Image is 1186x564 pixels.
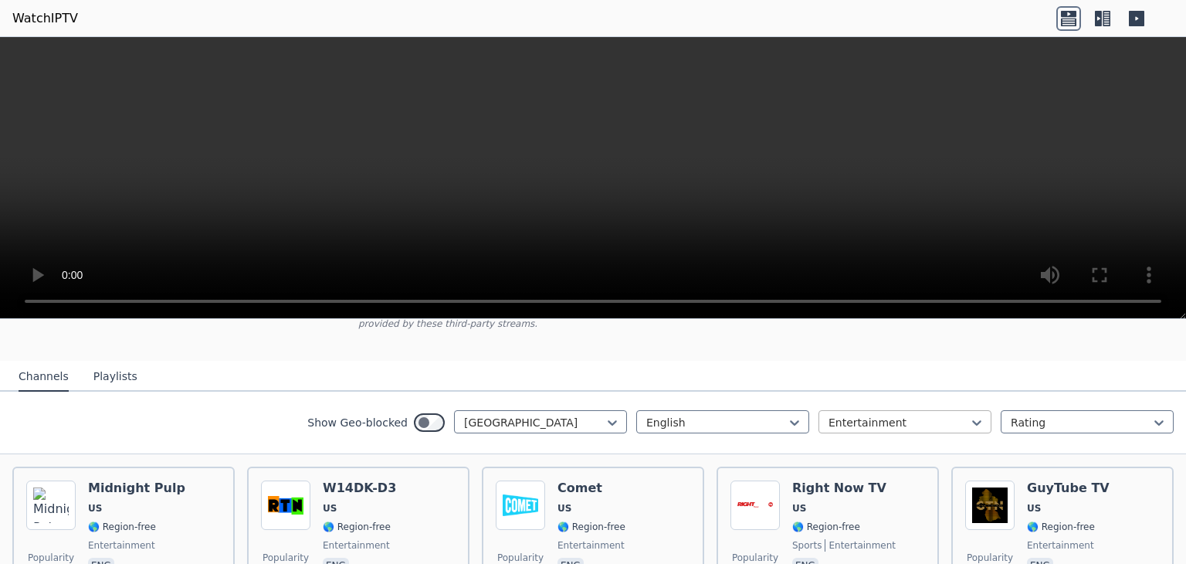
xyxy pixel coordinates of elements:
[88,481,185,496] h6: Midnight Pulp
[323,481,396,496] h6: W14DK-D3
[792,481,896,496] h6: Right Now TV
[88,502,102,515] span: US
[88,539,155,552] span: entertainment
[1027,481,1110,496] h6: GuyTube TV
[732,552,778,564] span: Popularity
[967,552,1013,564] span: Popularity
[93,362,137,392] button: Playlists
[792,539,822,552] span: sports
[88,521,156,533] span: 🌎 Region-free
[557,502,571,515] span: US
[323,521,391,533] span: 🌎 Region-free
[496,481,545,530] img: Comet
[965,481,1015,530] img: GuyTube TV
[261,481,310,530] img: W14DK-D3
[307,415,408,430] label: Show Geo-blocked
[825,539,896,552] span: entertainment
[730,481,780,530] img: Right Now TV
[323,502,337,515] span: US
[557,521,625,533] span: 🌎 Region-free
[26,481,76,530] img: Midnight Pulp
[557,481,625,496] h6: Comet
[792,521,860,533] span: 🌎 Region-free
[1027,502,1041,515] span: US
[19,362,69,392] button: Channels
[263,552,309,564] span: Popularity
[12,9,78,28] a: WatchIPTV
[792,502,806,515] span: US
[557,539,625,552] span: entertainment
[1027,539,1094,552] span: entertainment
[497,552,544,564] span: Popularity
[28,552,74,564] span: Popularity
[1027,521,1095,533] span: 🌎 Region-free
[323,539,390,552] span: entertainment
